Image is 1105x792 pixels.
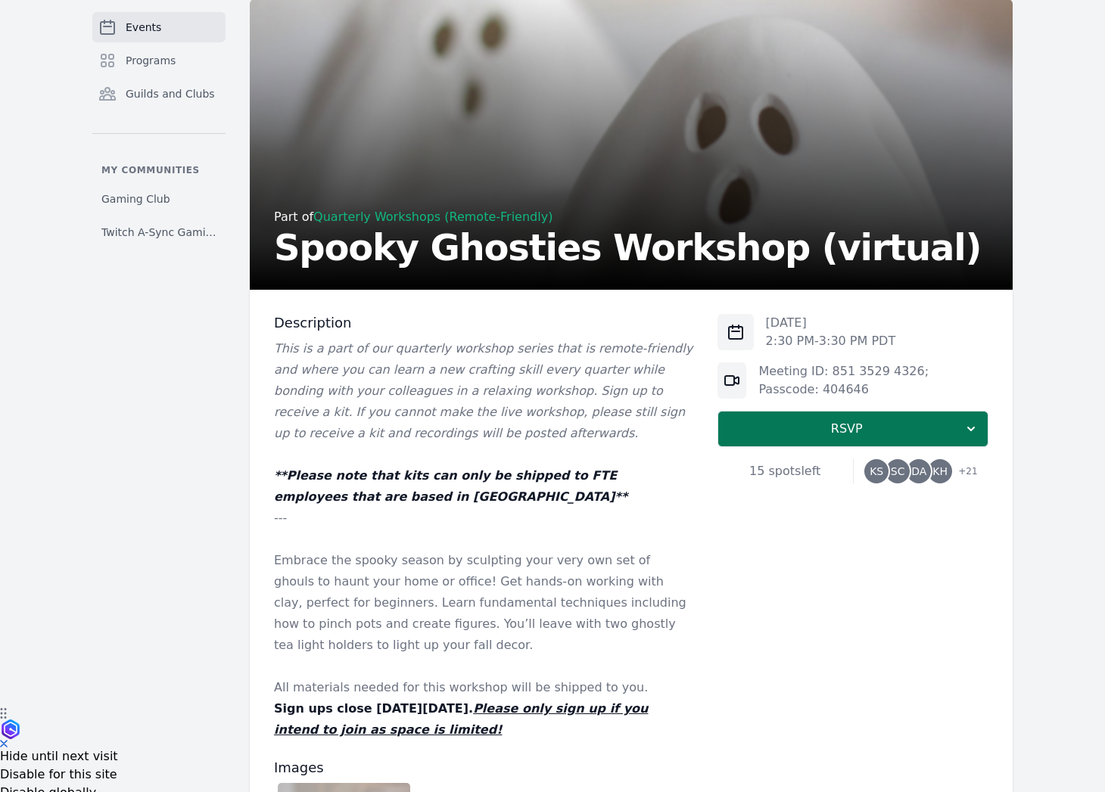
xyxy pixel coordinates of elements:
[274,508,693,529] p: ---
[274,341,693,440] em: This is a part of our quarterly workshop series that is remote-friendly and where you can learn a...
[274,468,627,504] em: **Please note that kits can only be shipped to FTE employees that are based in [GEOGRAPHIC_DATA]**
[717,411,988,447] button: RSVP
[274,314,693,332] h3: Description
[274,677,693,698] p: All materials needed for this workshop will be shipped to you.
[274,701,648,737] strong: Sign ups close [DATE][DATE].
[92,12,226,42] a: Events
[92,45,226,76] a: Programs
[766,314,896,332] p: [DATE]
[92,219,226,246] a: Twitch A-Sync Gaming (TAG) Club
[92,12,226,246] nav: Sidebar
[313,210,552,224] a: Quarterly Workshops (Remote-Friendly)
[932,466,948,477] span: KH
[758,364,929,396] a: Meeting ID: 851 3529 4326; Passcode: 404646
[126,20,161,35] span: Events
[92,185,226,213] a: Gaming Club
[870,466,883,477] span: KS
[126,53,176,68] span: Programs
[274,550,693,656] p: Embrace the spooky season by sculpting your very own set of ghouls to haunt your home or office! ...
[730,420,963,438] span: RSVP
[891,466,905,477] span: SC
[101,225,216,240] span: Twitch A-Sync Gaming (TAG) Club
[92,164,226,176] p: My communities
[274,229,981,266] h2: Spooky Ghosties Workshop (virtual)
[274,208,981,226] div: Part of
[101,191,170,207] span: Gaming Club
[911,466,926,477] span: DA
[949,462,977,483] span: + 21
[717,462,853,480] div: 15 spots left
[92,79,226,109] a: Guilds and Clubs
[274,759,693,777] h3: Images
[766,332,896,350] p: 2:30 PM - 3:30 PM PDT
[126,86,215,101] span: Guilds and Clubs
